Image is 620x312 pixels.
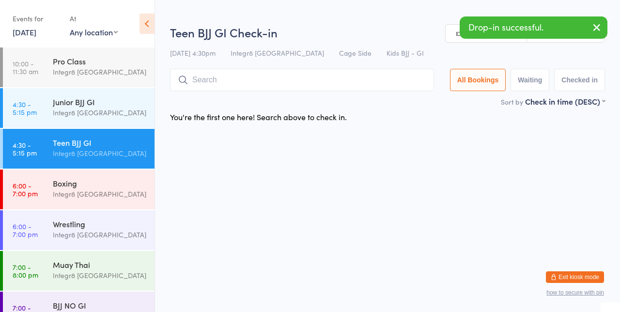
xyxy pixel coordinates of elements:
div: Teen BJJ GI [53,137,146,148]
time: 6:00 - 7:00 pm [13,222,38,238]
span: [DATE] 4:30pm [170,48,216,58]
input: Search [170,69,434,91]
label: Sort by [501,97,523,107]
a: 4:30 -5:15 pmTeen BJJ GIIntegr8 [GEOGRAPHIC_DATA] [3,129,155,169]
div: Wrestling [53,218,146,229]
time: 7:00 - 8:00 pm [13,263,38,279]
div: Junior BJJ GI [53,96,146,107]
div: Boxing [53,178,146,188]
div: Integr8 [GEOGRAPHIC_DATA] [53,188,146,200]
span: Integr8 [GEOGRAPHIC_DATA] [231,48,324,58]
div: You're the first one here! Search above to check in. [170,111,347,122]
div: Integr8 [GEOGRAPHIC_DATA] [53,66,146,78]
div: Muay Thai [53,259,146,270]
div: Integr8 [GEOGRAPHIC_DATA] [53,148,146,159]
div: Pro Class [53,56,146,66]
time: 4:30 - 5:15 pm [13,141,37,156]
div: Integr8 [GEOGRAPHIC_DATA] [53,229,146,240]
div: Integr8 [GEOGRAPHIC_DATA] [53,270,146,281]
div: Integr8 [GEOGRAPHIC_DATA] [53,107,146,118]
time: 10:00 - 11:30 am [13,60,38,75]
div: Events for [13,11,60,27]
button: Checked in [554,69,605,91]
time: 4:30 - 5:15 pm [13,100,37,116]
a: 6:00 -7:00 pmBoxingIntegr8 [GEOGRAPHIC_DATA] [3,170,155,209]
span: Cage Side [339,48,372,58]
button: All Bookings [450,69,506,91]
button: how to secure with pin [546,289,604,296]
div: Any location [70,27,118,37]
a: 4:30 -5:15 pmJunior BJJ GIIntegr8 [GEOGRAPHIC_DATA] [3,88,155,128]
button: Waiting [511,69,549,91]
div: Drop-in successful. [460,16,607,39]
div: BJJ NO GI [53,300,146,311]
a: [DATE] [13,27,36,37]
button: Exit kiosk mode [546,271,604,283]
a: 6:00 -7:00 pmWrestlingIntegr8 [GEOGRAPHIC_DATA] [3,210,155,250]
div: Check in time (DESC) [525,96,605,107]
div: At [70,11,118,27]
a: 7:00 -8:00 pmMuay ThaiIntegr8 [GEOGRAPHIC_DATA] [3,251,155,291]
h2: Teen BJJ GI Check-in [170,24,605,40]
span: Kids BJJ - GI [387,48,424,58]
time: 6:00 - 7:00 pm [13,182,38,197]
a: 10:00 -11:30 amPro ClassIntegr8 [GEOGRAPHIC_DATA] [3,47,155,87]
